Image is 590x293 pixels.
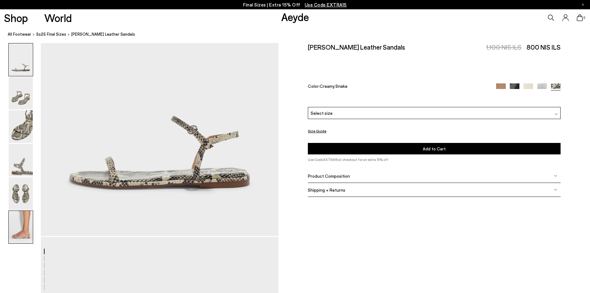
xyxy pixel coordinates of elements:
img: svg%3E [554,174,557,177]
button: Size Guide [308,127,326,135]
span: Shipping + Returns [308,187,345,192]
p: Final Sizes | Extra 15% Off [243,1,347,9]
img: Nettie Leather Sandals - Image 6 [9,211,33,243]
a: 0 [577,14,583,21]
img: Nettie Leather Sandals - Image 5 [9,177,33,210]
img: svg%3E [555,113,558,116]
span: Navigate to /collections/ss25-final-sizes [305,2,347,7]
span: [PERSON_NAME] Leather Sandals [71,31,135,38]
div: Color: [308,83,488,91]
img: Nettie Leather Sandals - Image 2 [9,77,33,109]
p: Use Code EXTRA15 at checkout for an extra 15% off [308,157,561,162]
img: svg%3E [554,188,557,191]
a: Aeyde [281,10,309,23]
span: Product Composition [308,173,350,178]
span: Creamy Snake [320,83,347,89]
img: Nettie Leather Sandals - Image 1 [9,43,33,76]
span: 1,100 NIS ILS [486,43,522,51]
a: Ss25 Final Sizes [36,31,66,38]
nav: breadcrumb [8,26,590,43]
a: World [44,12,72,23]
img: Nettie Leather Sandals - Image 4 [9,144,33,176]
button: Add to Cart [308,143,561,154]
h2: [PERSON_NAME] Leather Sandals [308,43,405,51]
span: Ss25 Final Sizes [36,32,66,37]
span: Select size [311,110,333,116]
span: 800 NIS ILS [527,43,561,51]
span: Add to Cart [423,146,446,151]
span: 0 [583,16,586,20]
a: All Footwear [8,31,31,38]
img: Nettie Leather Sandals - Image 3 [9,110,33,143]
a: Shop [4,12,28,23]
